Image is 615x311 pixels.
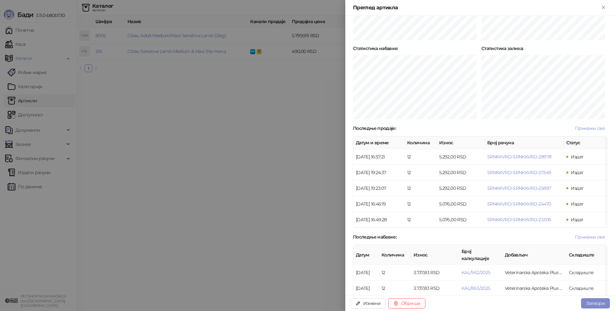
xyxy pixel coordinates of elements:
button: SRNKKVRD-SRNKKVRD-28978 [487,154,551,160]
th: Складиште [566,245,610,265]
td: 12 [405,149,437,165]
td: 12 [405,212,437,228]
td: 5.076,00 RSD [437,196,485,212]
td: Складиште [566,281,610,296]
td: Складиште [566,265,610,281]
button: KAL/962/2025 [462,270,490,275]
button: KAL/863/2025 [462,285,490,291]
span: Издат [571,217,584,223]
td: 5.076,00 RSD [437,212,485,228]
td: [DATE] 16:46:19 [353,196,405,212]
td: [DATE] 16:49:28 [353,212,405,228]
th: Број калкулације [459,245,502,265]
span: Издат [571,154,584,160]
td: 12 [379,281,411,296]
button: Затвори [581,298,610,308]
td: Veterinarska Apoteka Plus Plus d.o.o. [502,265,566,281]
td: 3.737,83 RSD [411,281,459,296]
td: 12 [405,196,437,212]
td: 12 [405,165,437,181]
th: Датум [353,245,379,265]
button: SRNKKVRD-SRNKKVRD-27349 [487,170,551,175]
td: [DATE] 16:57:21 [353,149,405,165]
td: 12 [405,181,437,196]
button: Прикажи све [572,124,607,132]
td: [DATE] [353,265,379,281]
th: Количина [379,245,411,265]
button: Обриши [388,298,425,308]
span: Издат [571,170,584,175]
td: [DATE] [353,281,379,296]
div: Преглед артикла [353,4,600,12]
td: 12 [379,265,411,281]
td: 5.292,00 RSD [437,181,485,196]
button: SRNKKVRD-SRNKKVRD-24470 [487,201,551,207]
th: Количина [405,137,437,149]
button: Close [600,4,607,12]
td: [DATE] 19:24:37 [353,165,405,181]
td: [DATE] 19:23:07 [353,181,405,196]
th: Износ [411,245,459,265]
button: Измени [350,298,386,308]
strong: Последње продаје : [353,125,396,131]
td: 5.292,00 RSD [437,149,485,165]
strong: Последње набавке : [353,234,397,240]
button: SRNKKVRD-SRNKKVRD-23306 [487,217,551,223]
span: Прикажи све [575,125,605,131]
td: 3.737,83 RSD [411,265,459,281]
span: Прикажи све [575,234,605,240]
strong: Статистика набавке : [353,46,398,51]
button: SRNKKVRD-SRNKKVRD-25887 [487,185,551,191]
th: Износ [437,137,485,149]
span: Издат [571,201,584,207]
strong: Статистика залиха : [481,46,523,51]
td: 5.292,00 RSD [437,165,485,181]
button: Прикажи све [572,233,607,241]
th: Број рачуна [485,137,564,149]
span: Издат [571,185,584,191]
th: Добављач [502,245,566,265]
th: Датум и време [353,137,405,149]
td: Veterinarska Apoteka Plus Plus d.o.o. [502,281,566,296]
